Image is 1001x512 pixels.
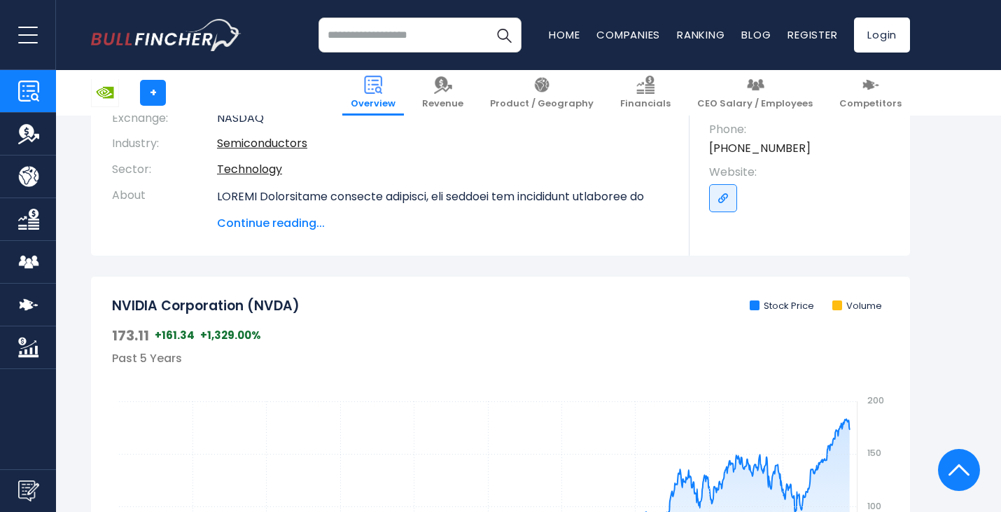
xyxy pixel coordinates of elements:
[612,70,679,116] a: Financials
[482,70,602,116] a: Product / Geography
[490,98,594,110] span: Product / Geography
[112,183,217,232] th: About
[342,70,404,116] a: Overview
[140,80,166,106] a: +
[422,98,463,110] span: Revenue
[217,215,668,232] span: Continue reading...
[677,27,724,42] a: Ranking
[351,98,395,110] span: Overview
[839,98,902,110] span: Competitors
[217,106,668,132] td: NASDAQ
[697,98,813,110] span: CEO Salary / Employees
[200,328,261,343] span: +1,329.00%
[112,106,217,132] th: Exchange:
[91,19,241,51] a: Go to homepage
[741,27,771,42] a: Blog
[155,328,195,343] span: +161.34
[217,161,282,177] a: Technology
[112,298,300,315] h2: NVIDIA Corporation (NVDA)
[414,70,472,116] a: Revenue
[689,70,821,116] a: CEO Salary / Employees
[709,184,737,212] a: Go to link
[217,135,307,151] a: Semiconductors
[709,141,811,156] a: [PHONE_NUMBER]
[867,500,881,512] text: 100
[831,70,910,116] a: Competitors
[112,131,217,157] th: Industry:
[854,18,910,53] a: Login
[596,27,660,42] a: Companies
[787,27,837,42] a: Register
[709,122,896,137] span: Phone:
[867,394,884,406] text: 200
[549,27,580,42] a: Home
[92,79,118,106] img: NVDA logo
[867,447,881,459] text: 150
[486,18,521,53] button: Search
[112,326,149,345] span: 173.11
[112,157,217,183] th: Sector:
[112,350,182,366] span: Past 5 Years
[91,19,241,51] img: bullfincher logo
[750,300,814,312] li: Stock Price
[832,300,882,312] li: Volume
[620,98,671,110] span: Financials
[709,165,896,180] span: Website:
